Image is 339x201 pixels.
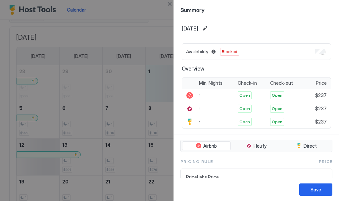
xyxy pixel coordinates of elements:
[232,141,281,151] button: Houfy
[238,80,257,86] span: Check-in
[239,106,250,112] span: Open
[186,49,208,55] span: Availability
[180,140,332,152] div: tab-group
[199,120,201,125] span: 1
[315,177,327,183] span: $237
[270,80,293,86] span: Check-out
[304,143,317,149] span: Direct
[199,93,201,98] span: 1
[182,141,231,151] button: Airbnb
[299,183,332,196] button: Save
[272,119,282,125] span: Open
[182,65,331,72] span: Overview
[315,92,327,98] span: $237
[319,159,332,165] span: Price
[272,92,282,98] span: Open
[199,80,222,86] span: Min. Nights
[201,25,209,32] button: Edit date range
[254,143,266,149] span: Houfy
[203,143,217,149] span: Airbnb
[199,106,201,111] span: 1
[210,48,218,56] button: Blocked dates override all pricing rules and remain unavailable until manually unblocked
[315,106,327,112] span: $237
[180,159,213,165] span: Pricing Rule
[311,186,321,193] div: Save
[239,92,250,98] span: Open
[272,106,282,112] span: Open
[186,174,313,180] span: PriceLabs Price
[315,119,327,125] span: $237
[180,5,332,14] span: Summary
[222,49,237,55] span: Blocked
[182,25,198,32] span: [DATE]
[239,119,250,125] span: Open
[282,141,331,151] button: Direct
[316,80,327,86] span: Price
